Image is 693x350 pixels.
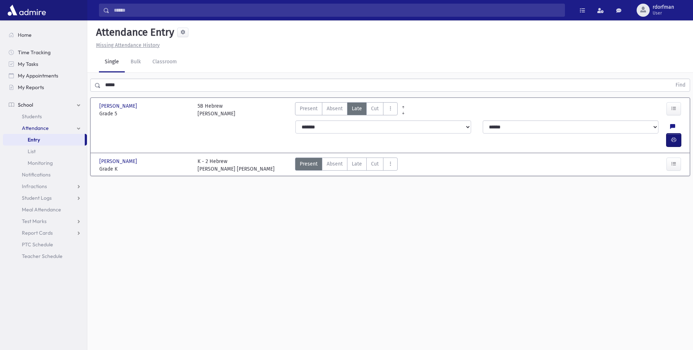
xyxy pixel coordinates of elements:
[671,79,690,91] button: Find
[3,29,87,41] a: Home
[22,125,49,131] span: Attendance
[22,183,47,190] span: Infractions
[125,52,147,72] a: Bulk
[3,70,87,81] a: My Appointments
[3,146,87,157] a: List
[22,253,63,259] span: Teacher Schedule
[93,42,160,48] a: Missing Attendance History
[3,81,87,93] a: My Reports
[22,218,47,224] span: Test Marks
[22,230,53,236] span: Report Cards
[352,105,362,112] span: Late
[22,206,61,213] span: Meal Attendance
[18,102,33,108] span: School
[3,239,87,250] a: PTC Schedule
[3,227,87,239] a: Report Cards
[352,160,362,168] span: Late
[22,241,53,248] span: PTC Schedule
[295,102,398,118] div: AttTypes
[198,102,235,118] div: 5B Hebrew [PERSON_NAME]
[371,105,379,112] span: Cut
[653,10,674,16] span: User
[22,195,52,201] span: Student Logs
[3,134,85,146] a: Entry
[18,61,38,67] span: My Tasks
[3,204,87,215] a: Meal Attendance
[22,171,51,178] span: Notifications
[93,26,174,39] h5: Attendance Entry
[147,52,183,72] a: Classroom
[3,122,87,134] a: Attendance
[3,47,87,58] a: Time Tracking
[109,4,565,17] input: Search
[6,3,48,17] img: AdmirePro
[96,42,160,48] u: Missing Attendance History
[3,180,87,192] a: Infractions
[3,215,87,227] a: Test Marks
[3,111,87,122] a: Students
[99,158,139,165] span: [PERSON_NAME]
[300,105,318,112] span: Present
[18,72,58,79] span: My Appointments
[99,165,190,173] span: Grade K
[3,99,87,111] a: School
[28,160,53,166] span: Monitoring
[3,250,87,262] a: Teacher Schedule
[327,105,343,112] span: Absent
[198,158,275,173] div: K - 2 Hebrew [PERSON_NAME] [PERSON_NAME]
[18,49,51,56] span: Time Tracking
[3,192,87,204] a: Student Logs
[295,158,398,173] div: AttTypes
[22,113,42,120] span: Students
[99,102,139,110] span: [PERSON_NAME]
[99,110,190,118] span: Grade 5
[3,58,87,70] a: My Tasks
[327,160,343,168] span: Absent
[653,4,674,10] span: rdorfman
[300,160,318,168] span: Present
[18,32,32,38] span: Home
[99,52,125,72] a: Single
[28,136,40,143] span: Entry
[28,148,36,155] span: List
[18,84,44,91] span: My Reports
[371,160,379,168] span: Cut
[3,157,87,169] a: Monitoring
[3,169,87,180] a: Notifications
